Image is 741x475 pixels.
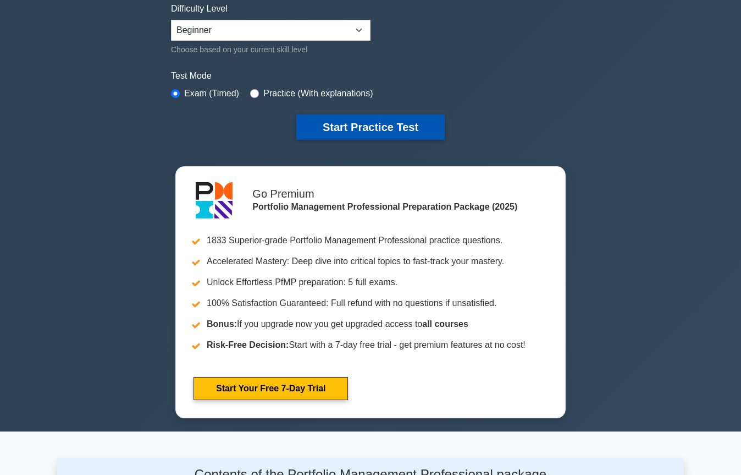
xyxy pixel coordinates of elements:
[263,87,373,100] label: Practice (With explanations)
[171,43,370,56] div: Choose based on your current skill level
[193,377,348,400] a: Start Your Free 7-Day Trial
[296,114,445,140] button: Start Practice Test
[171,2,228,15] label: Difficulty Level
[171,69,570,83] label: Test Mode
[184,87,239,100] label: Exam (Timed)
